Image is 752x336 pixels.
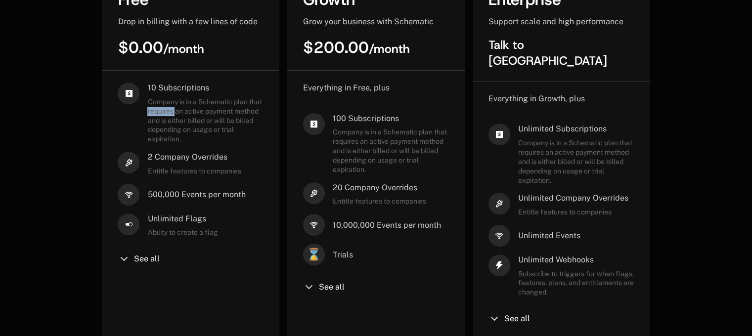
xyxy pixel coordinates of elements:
[303,37,410,58] span: $200.00
[303,244,325,265] span: ⌛
[118,184,139,206] i: signal
[518,269,634,297] span: Subscribe to triggers for when flags, features, plans, and entitlements are changed.
[333,220,441,231] span: 10,000,000 Events per month
[518,193,628,204] span: Unlimited Company Overrides
[488,193,510,214] i: hammer
[118,17,257,26] span: Drop in billing with a few lines of code
[147,189,245,200] span: 500,000 Events per month
[303,214,325,236] i: signal
[147,83,264,93] span: 10 Subscriptions
[118,83,139,104] i: cashapp
[303,182,325,204] i: hammer
[118,37,204,58] span: $0.00
[133,255,159,263] span: See all
[303,17,434,26] span: Grow your business with Schematic
[488,225,510,247] i: signal
[504,315,530,323] span: See all
[488,94,585,103] span: Everything in Growth, plus
[147,152,241,163] span: 2 Company Overrides
[333,197,426,206] span: Entitle features to companies
[488,124,510,145] i: cashapp
[118,253,130,265] i: chevron-down
[518,230,580,241] span: Unlimited Events
[303,83,390,92] span: Everything in Free, plus
[303,281,315,293] i: chevron-down
[147,228,218,237] span: Ability to create a flag
[369,41,410,57] sub: / month
[147,213,218,224] span: Unlimited Flags
[118,213,139,235] i: boolean-on
[147,97,264,144] span: Company is in a Schematic plan that requires an active payment method and is either billed or wil...
[303,113,325,135] i: cashapp
[333,250,353,260] span: Trials
[163,41,204,57] sub: / month
[518,124,634,134] span: Unlimited Subscriptions
[319,283,345,291] span: See all
[488,37,607,69] span: Talk to [GEOGRAPHIC_DATA]
[333,182,426,193] span: 20 Company Overrides
[518,208,628,217] span: Entitle features to companies
[488,254,510,276] i: thunder
[147,167,241,176] span: Entitle features to companies
[333,127,449,174] span: Company is in a Schematic plan that requires an active payment method and is either billed or wil...
[488,17,623,26] span: Support scale and high performance
[333,113,449,124] span: 100 Subscriptions
[118,152,139,173] i: hammer
[518,138,634,185] span: Company is in a Schematic plan that requires an active payment method and is either billed or wil...
[488,313,500,325] i: chevron-down
[518,254,634,265] span: Unlimited Webhooks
